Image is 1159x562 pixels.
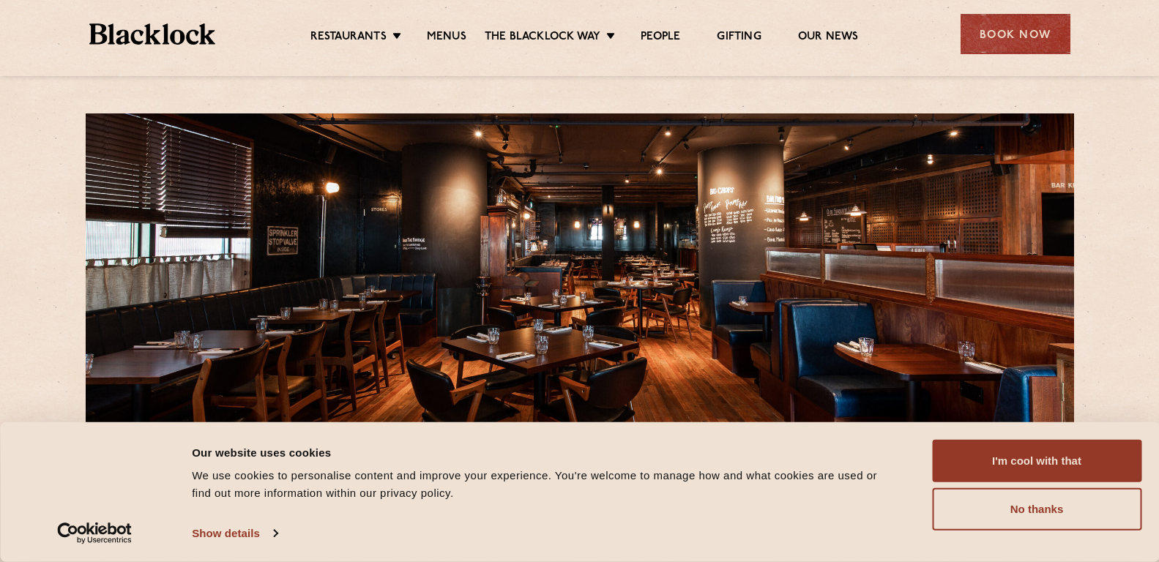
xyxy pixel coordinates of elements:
[961,14,1070,54] div: Book Now
[485,30,600,46] a: The Blacklock Way
[192,522,277,544] a: Show details
[798,30,859,46] a: Our News
[641,30,680,46] a: People
[932,440,1141,482] button: I'm cool with that
[31,522,159,544] a: Usercentrics Cookiebot - opens in a new window
[192,443,899,461] div: Our website uses cookies
[192,467,899,502] div: We use cookies to personalise content and improve your experience. You're welcome to manage how a...
[427,30,466,46] a: Menus
[89,23,216,45] img: BL_Textured_Logo-footer-cropped.svg
[717,30,761,46] a: Gifting
[932,488,1141,531] button: No thanks
[310,30,387,46] a: Restaurants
